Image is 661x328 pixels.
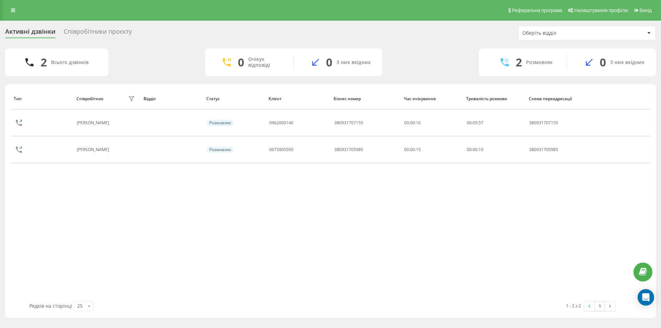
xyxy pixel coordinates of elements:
div: [PERSON_NAME] [77,147,111,152]
div: Всього дзвінків [51,60,88,65]
span: Реферальна програма [512,8,563,13]
div: Час очікування [404,96,460,101]
a: 1 [595,301,605,311]
div: Розмовляє [207,120,234,126]
div: Активні дзвінки [5,28,55,39]
div: 0 [238,56,244,69]
span: Налаштування профілю [574,8,628,13]
div: Тривалість розмови [466,96,522,101]
div: 0962000140 [269,120,293,125]
div: 2 [516,56,522,69]
div: Співробітники проєкту [64,28,132,39]
div: 1 - 2 з 2 [566,302,581,309]
div: 380931705985 [529,147,584,152]
div: З них вхідних [336,60,371,65]
div: Очікує відповіді [248,56,283,68]
div: 00:00:15 [404,147,459,152]
div: 00:00:10 [404,120,459,125]
div: Open Intercom Messenger [638,289,654,306]
div: Розмовляє [207,147,234,153]
span: Рядків на сторінці [29,303,72,309]
span: 10 [479,147,483,152]
div: 380931707155 [334,120,363,125]
div: Розмовляє [526,60,553,65]
div: Клієнт [269,96,327,101]
span: Вихід [640,8,652,13]
div: 2 [41,56,47,69]
span: 00 [467,120,472,126]
span: 00 [467,147,472,152]
div: [PERSON_NAME] [77,120,111,125]
div: Оберіть відділ [522,30,605,36]
div: Статус [206,96,262,101]
div: Схема переадресації [529,96,585,101]
span: 00 [473,147,478,152]
div: 25 [77,303,83,309]
div: : : [467,147,483,152]
div: : : [467,120,483,125]
div: Відділ [144,96,200,101]
span: 05 [473,120,478,126]
div: 380931707155 [529,120,584,125]
div: 380931705985 [334,147,363,152]
div: Співробітник [76,96,104,101]
div: Тип [14,96,70,101]
div: З них вхідних [610,60,644,65]
div: 0673905590 [269,147,293,152]
div: Бізнес номер [334,96,397,101]
span: 57 [479,120,483,126]
div: 0 [326,56,332,69]
div: 0 [600,56,606,69]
